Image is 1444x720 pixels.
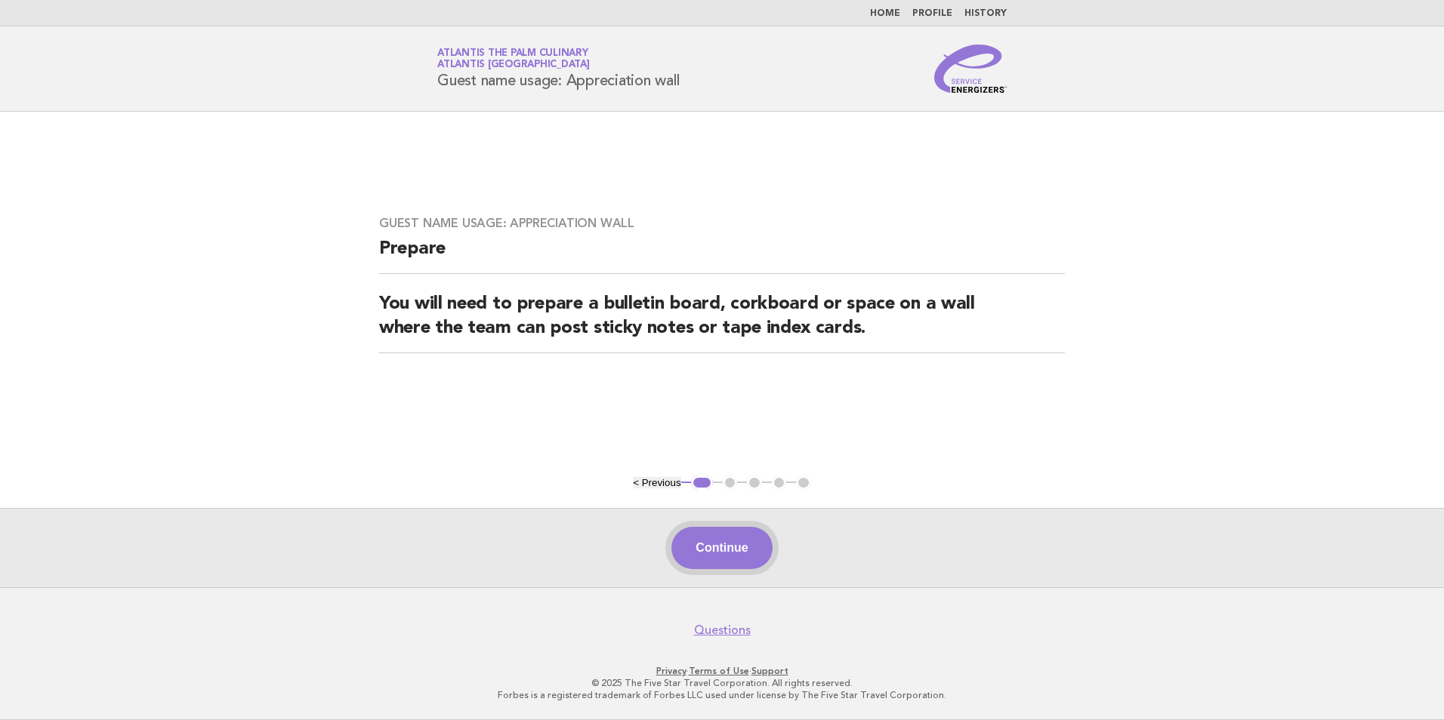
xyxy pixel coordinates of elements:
a: Privacy [656,666,687,676]
a: Support [751,666,788,676]
button: 1 [691,475,713,491]
a: Terms of Use [689,666,749,676]
p: · · [260,665,1184,677]
span: Atlantis [GEOGRAPHIC_DATA] [437,60,590,70]
h3: Guest name usage: Appreciation wall [379,216,1065,231]
a: Atlantis The Palm CulinaryAtlantis [GEOGRAPHIC_DATA] [437,48,590,69]
button: Continue [671,527,772,569]
img: Service Energizers [934,45,1007,93]
a: Home [870,9,900,18]
a: Questions [694,623,751,638]
h2: Prepare [379,237,1065,274]
a: Profile [912,9,952,18]
a: History [964,9,1007,18]
p: © 2025 The Five Star Travel Corporation. All rights reserved. [260,677,1184,689]
h2: You will need to prepare a bulletin board, corkboard or space on a wall where the team can post s... [379,292,1065,353]
button: < Previous [633,477,680,488]
h1: Guest name usage: Appreciation wall [437,49,679,88]
p: Forbes is a registered trademark of Forbes LLC used under license by The Five Star Travel Corpora... [260,689,1184,701]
